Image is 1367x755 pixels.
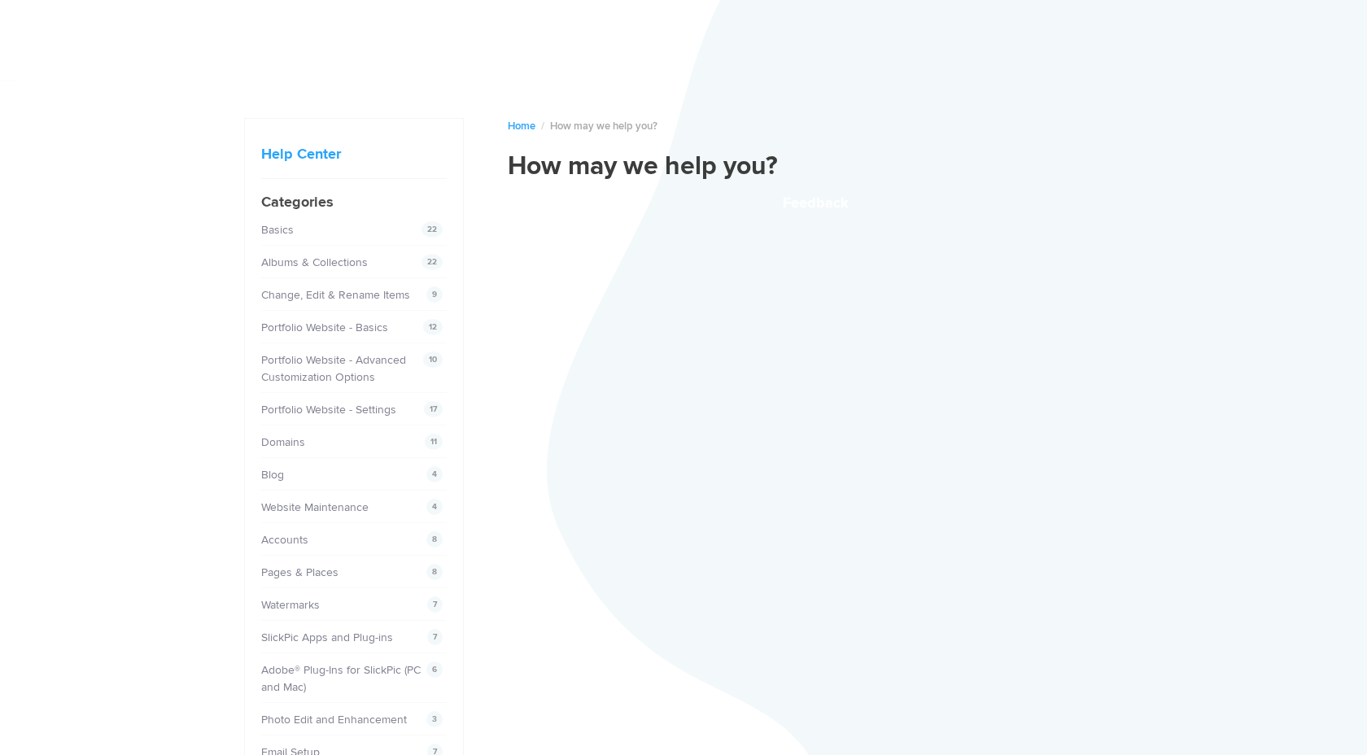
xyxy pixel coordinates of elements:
a: Portfolio Website - Settings [261,403,396,417]
span: 22 [421,221,443,238]
span: 7 [427,596,443,613]
span: 6 [426,661,443,678]
a: Pages & Places [261,565,338,579]
h1: How may we help you? [508,151,1123,183]
span: 12 [423,319,443,335]
span: 4 [426,466,443,482]
a: Accounts [261,533,308,547]
a: Watermarks [261,598,320,612]
a: Home [508,120,535,133]
span: 7 [427,629,443,645]
span: 22 [421,254,443,270]
span: 8 [426,531,443,548]
a: SlickPic Apps and Plug-ins [261,631,393,644]
span: 3 [426,711,443,727]
span: 9 [426,286,443,303]
button: Feedback [508,196,1123,209]
h4: Categories [261,191,447,213]
a: Albums & Collections [261,255,368,269]
span: / [541,120,544,133]
a: Domains [261,435,305,449]
span: 17 [424,401,443,417]
span: How may we help you? [550,120,657,133]
span: 8 [426,564,443,580]
span: 11 [425,434,443,450]
a: Change, Edit & Rename Items [261,288,410,302]
a: Portfolio Website - Basics [261,321,388,334]
span: 10 [423,351,443,368]
a: Blog [261,468,284,482]
a: Website Maintenance [261,500,369,514]
a: Portfolio Website - Advanced Customization Options [261,353,406,384]
a: Help Center [261,145,341,163]
a: Photo Edit and Enhancement [261,713,407,727]
a: Basics [261,223,294,237]
span: 4 [426,499,443,515]
a: Adobe® Plug-Ins for SlickPic (PC and Mac) [261,663,421,694]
